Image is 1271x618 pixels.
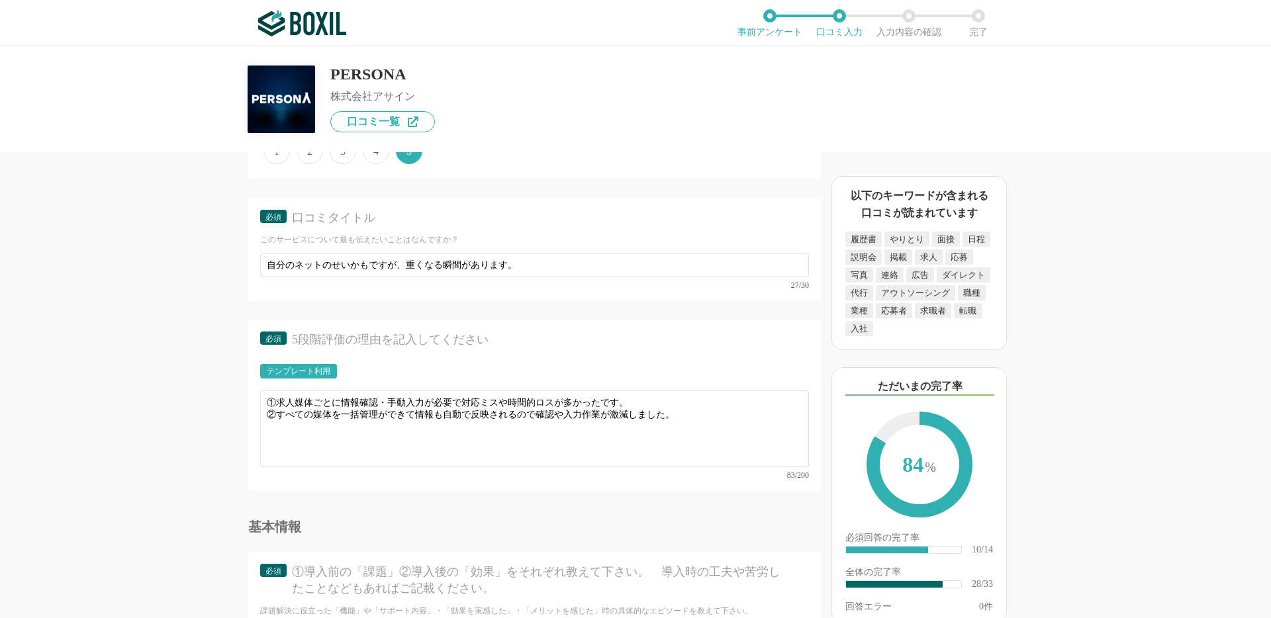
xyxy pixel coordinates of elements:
[735,9,804,37] li: 事前アンケート
[330,91,435,102] div: 株式会社アサイン
[258,10,346,36] img: ボクシルSaaS_ロゴ
[845,533,993,545] div: 必須回答の完了率
[260,281,809,289] div: 27/30
[932,232,960,247] div: 面接
[265,212,281,222] span: 必須
[330,111,435,132] a: 口コミ一覧
[880,425,959,507] span: 84
[292,210,786,226] div: 口コミタイトル
[963,232,990,247] div: 日程
[292,331,786,348] div: 5段階評価の理由を記入してください
[943,9,1013,37] li: 完了
[265,334,281,343] span: 必須
[347,116,400,127] span: 口コミ一覧
[979,601,984,611] span: 0
[260,471,809,479] div: 83/200
[845,321,873,336] div: 入社
[876,267,904,283] div: 連絡
[945,249,973,265] div: 応募
[260,234,809,245] div: このサービスについて最も伝えたいことはなんですか？
[925,460,936,474] span: %
[292,564,786,597] div: ①導入前の「課題」②導入後の「効果」をそれぞれ教えて下さい。 導入時の工夫や苦労したことなどもあればご記載ください。
[979,602,993,611] div: 件
[260,605,809,617] div: 課題解決に役立った「機能」や「サポート内容」・「効果を実感した」・「メリットを感じた」時の具体的なエピソードを教えて下さい。
[260,253,809,277] input: タスク管理の担当や履歴がひと目でわかるように
[845,249,882,265] div: 説明会
[906,267,934,283] div: 広告
[845,285,873,300] div: 代行
[972,545,993,554] div: 10/14
[804,9,874,37] li: 口コミ入力
[845,187,993,221] div: 以下のキーワードが含まれる口コミが読まれています
[845,267,873,283] div: 写真
[845,378,994,396] div: ただいまの完了率
[248,520,821,533] div: 基本情報
[884,249,912,265] div: 掲載
[265,566,281,576] span: 必須
[972,580,993,589] div: 28/33
[958,285,986,300] div: 職種
[845,303,873,318] div: 業種
[954,303,982,318] div: 転職
[267,367,330,375] div: テンプレート利用
[876,285,955,300] div: アウトソーシング
[915,303,951,318] div: 求職者
[845,232,882,247] div: 履歴書
[845,602,892,611] div: 回答エラー
[884,232,929,247] div: やりとり
[845,568,993,580] div: 全体の完了率
[876,303,912,318] div: 応募者
[937,267,990,283] div: ダイレクト
[915,249,943,265] div: 求人
[846,581,943,588] div: ​
[846,547,928,553] div: ​
[330,66,435,82] div: PERSONA
[874,9,943,37] li: 入力内容の確認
